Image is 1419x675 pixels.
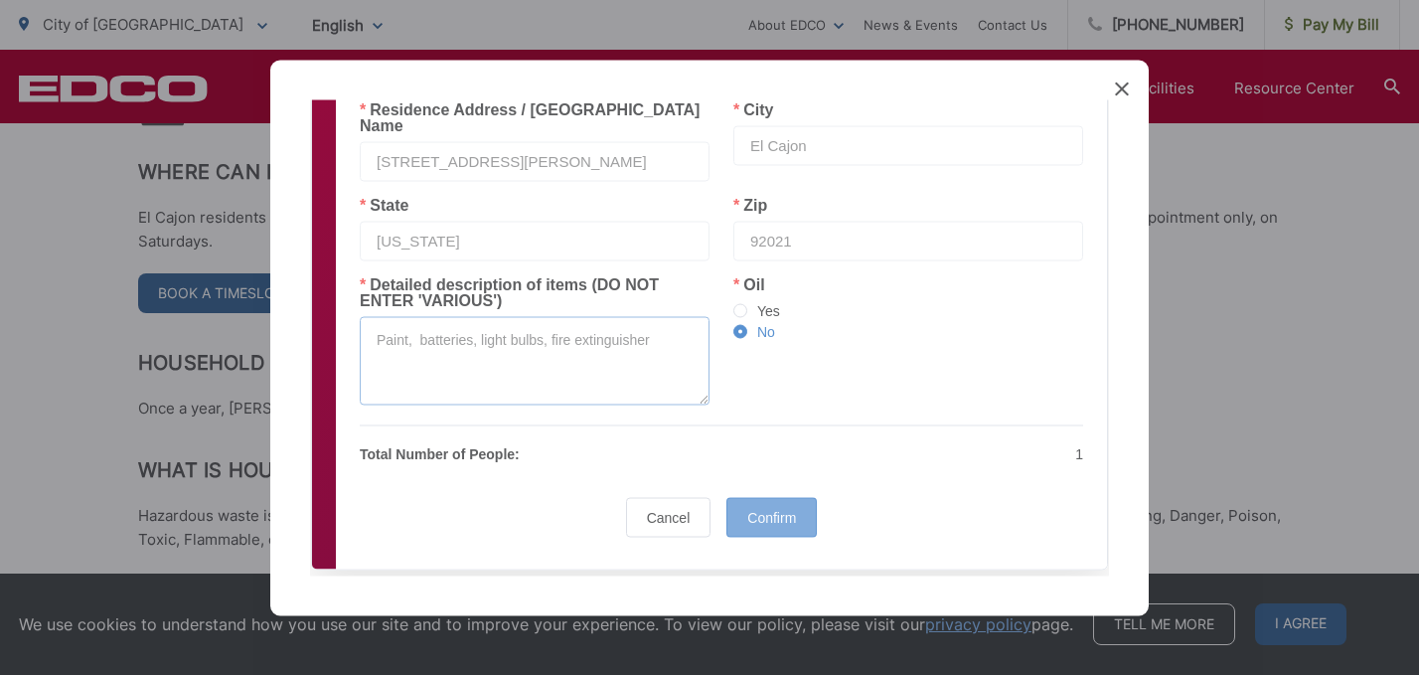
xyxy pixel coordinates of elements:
span: Cancel [647,509,691,525]
p: 1 [733,441,1083,465]
label: State [360,197,408,213]
p: Total Number of People: [360,441,709,465]
label: Residence Address / [GEOGRAPHIC_DATA] Name [360,101,709,133]
label: Detailed description of items (DO NOT ENTER 'VARIOUS') [360,276,709,308]
label: Zip [733,197,767,213]
span: No [747,323,775,339]
label: Oil [733,276,765,292]
span: Yes [747,302,780,318]
span: Confirm [747,509,796,525]
label: City [733,101,773,117]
